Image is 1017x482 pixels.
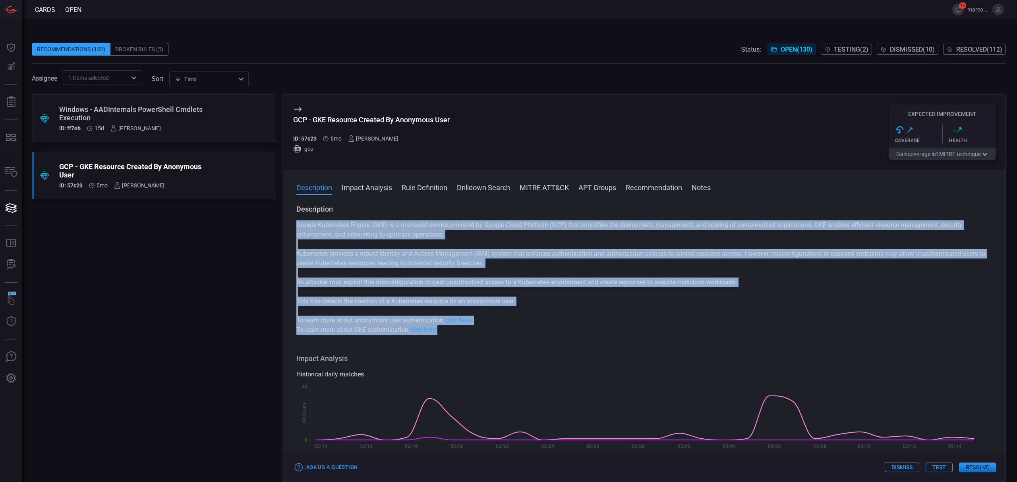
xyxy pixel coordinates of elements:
[2,57,21,76] button: Detections
[97,182,108,189] span: Mar 17, 2025 10:05 AM
[445,316,472,324] a: click here.
[889,148,996,160] button: Gaincoverage in1MITRE technique
[2,128,21,147] button: MITRE - Detection Posture
[302,403,307,424] text: Hit Count
[959,463,996,472] button: Resolve
[692,182,711,192] button: Notes
[723,443,736,449] text: 03/04
[410,326,437,334] a: click here.
[296,182,332,192] button: Description
[926,463,953,472] button: Test
[293,461,360,474] button: Ask Us a Question
[59,125,81,131] h5: ID: ff7eb
[331,135,342,142] span: Mar 17, 2025 10:05 AM
[821,44,872,55] button: Testing(2)
[65,6,81,13] span: open
[2,255,21,274] button: ALERT ANALYSIS
[890,46,935,53] span: Dismissed ( 10 )
[632,443,645,449] text: 02/28
[626,182,682,192] button: Recommendation
[578,182,616,192] button: APT Groups
[402,182,447,192] button: Rule Definition
[296,370,993,379] div: Historical daily matches
[114,182,164,189] div: [PERSON_NAME]
[68,74,109,82] span: 1 Items selected
[2,199,21,218] button: Cards
[360,443,373,449] text: 02/16
[948,443,961,449] text: 03/14
[813,443,826,449] text: 03/08
[956,46,1002,53] span: Resolved ( 112 )
[293,116,450,124] div: GCP - GKE Resource Created By Anonymous User
[541,443,554,449] text: 02/24
[152,75,163,83] label: sort
[885,463,919,472] button: Dismiss
[496,443,509,449] text: 02/22
[936,151,939,157] span: 1
[110,125,161,131] div: [PERSON_NAME]
[95,125,104,131] span: Aug 05, 2025 7:03 AM
[677,443,690,449] text: 03/02
[296,204,993,214] h3: Description
[450,443,464,449] text: 02/20
[296,297,993,306] p: This rule detects the creation of a Kubernetes resource by an anonymous user.
[889,111,996,117] h5: Expected Improvement
[877,44,938,55] button: Dismissed(10)
[59,105,218,122] div: Windows - AADInternals PowerShell Cmdlets Execution
[110,43,168,56] div: Broken Rules (5)
[342,182,392,192] button: Impact Analysis
[586,443,599,449] text: 02/26
[895,138,942,143] div: Coverage
[943,44,1006,55] button: Resolved(112)
[59,182,83,189] h5: ID: 57c23
[305,438,307,443] text: 0
[2,347,21,366] button: Ask Us A Question
[293,135,317,142] h5: ID: 57c23
[293,145,450,153] div: gcp
[128,72,139,83] button: Open
[302,384,307,389] text: 40
[520,182,569,192] button: MITRE ATT&CK
[858,443,871,449] text: 03/10
[768,44,816,55] button: Open(130)
[296,278,993,287] p: An attacker may exploit this misconfiguration to gain unauthorized access to a Kubernetes environ...
[457,182,510,192] button: Drilldown Search
[2,369,21,388] button: Preferences
[296,316,993,325] p: To learn more about anonymous user authentication,
[175,75,236,83] div: Time
[959,2,966,9] span: 15
[405,443,418,449] text: 02/18
[2,291,21,310] button: Wingman
[768,443,781,449] text: 03/06
[296,249,993,268] p: Kubernetes provides a robust Identity and Access Management (IAM) system that enforces authentica...
[59,162,218,179] div: GCP - GKE Resource Created By Anonymous User
[2,38,21,57] button: Dashboard
[903,443,916,449] text: 03/12
[32,75,57,82] span: Assignee
[348,135,398,142] div: [PERSON_NAME]
[2,163,21,182] button: Inventory
[741,46,761,53] span: Status:
[314,443,327,449] text: 02/14
[967,6,989,13] span: marco.[PERSON_NAME]
[2,234,21,253] button: Rule Catalog
[781,46,812,53] span: Open ( 130 )
[296,325,993,335] p: To learn more about GKE authentication,
[949,138,996,143] div: Health
[834,46,868,53] span: Testing ( 2 )
[35,6,55,13] span: Cards
[2,312,21,331] button: Threat Intelligence
[2,93,21,112] button: Reports
[296,220,993,239] p: Google Kubernetes Engine (GKE) is a managed service provided by Google Cloud Platform (GCP) that ...
[296,354,993,363] h3: Impact Analysis
[952,4,964,15] button: 15
[32,43,110,56] div: Recommendations (132)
